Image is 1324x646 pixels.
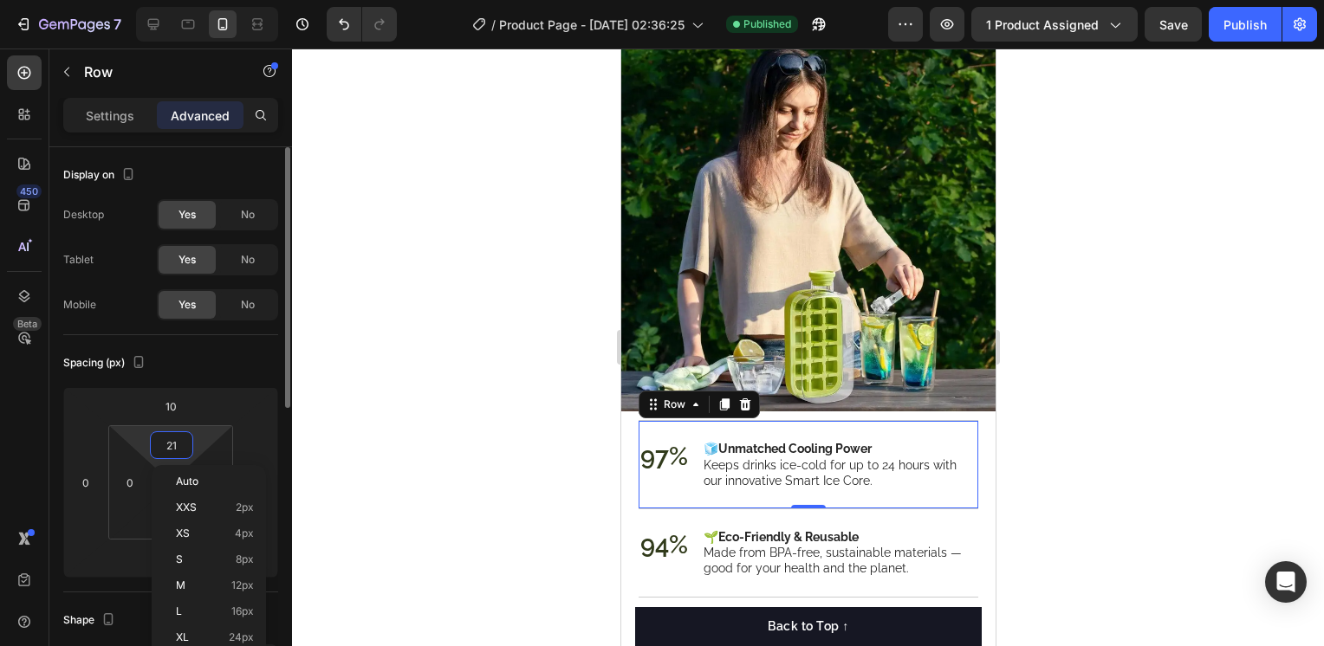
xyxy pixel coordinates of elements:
div: Undo/Redo [327,7,397,42]
div: Shape [63,609,119,632]
div: Open Intercom Messenger [1265,561,1307,603]
button: 1 product assigned [971,7,1138,42]
button: Save [1145,7,1202,42]
div: Display on [63,164,139,187]
input: 0 [73,469,99,495]
div: Publish [1223,16,1267,34]
span: No [241,297,255,313]
div: Spacing (px) [63,352,149,375]
iframe: Design area [621,48,996,646]
p: Advanced [171,107,230,125]
button: 7 [7,7,129,42]
span: 16px [231,605,254,617]
span: Save [1159,17,1188,32]
div: 450 [16,184,42,198]
div: Mobile [63,297,96,313]
span: XL [176,631,189,643]
span: 24px [229,631,254,643]
div: Beta [13,317,42,331]
span: Yes [178,207,196,223]
span: Yes [178,297,196,313]
span: Published [743,16,791,32]
input: 21px [154,432,189,458]
button: Publish [1209,7,1282,42]
div: Tablet [63,252,94,268]
p: 7 [114,14,121,35]
span: Yes [178,252,196,268]
span: No [241,207,255,223]
span: / [491,16,496,34]
input: 10 [153,393,188,419]
div: Desktop [63,207,104,223]
p: Settings [86,107,134,125]
span: No [241,252,255,268]
span: L [176,605,182,617]
p: Row [84,61,231,82]
span: Product Page - [DATE] 02:36:25 [499,16,685,34]
input: 0px [117,469,143,495]
span: 1 product assigned [986,16,1099,34]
